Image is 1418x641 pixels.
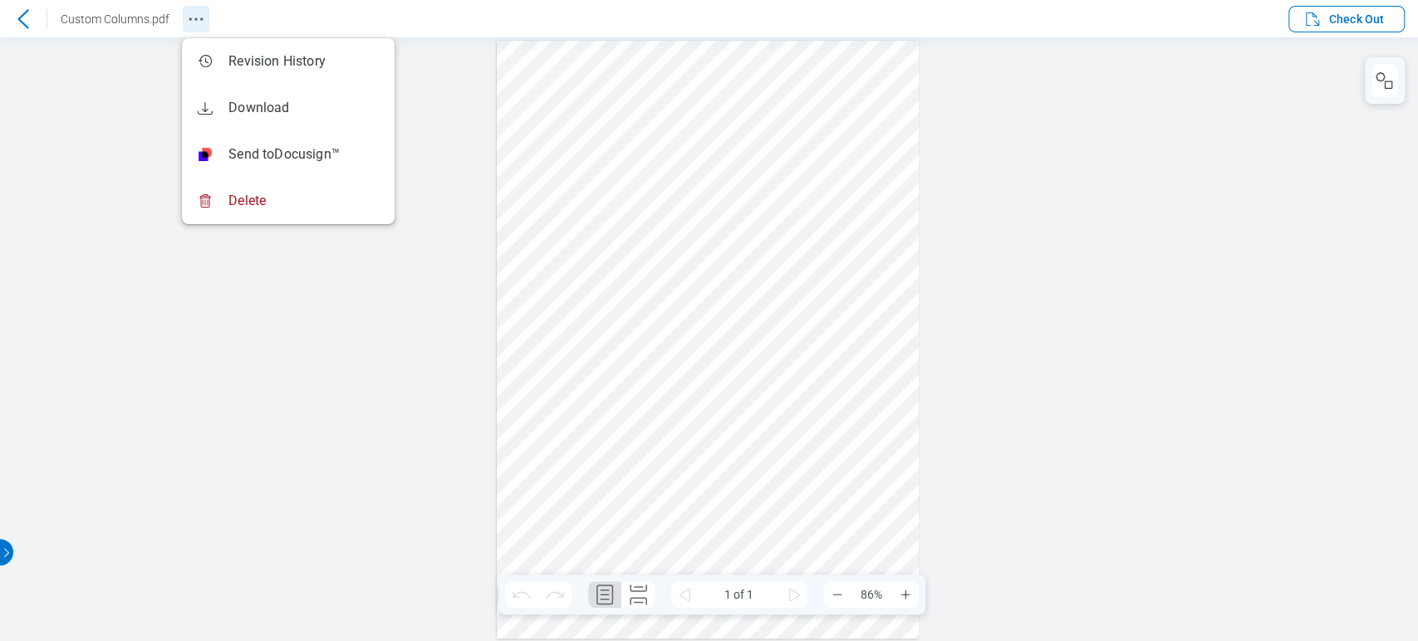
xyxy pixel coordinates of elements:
[182,38,395,224] ul: Revision History
[228,145,340,164] span: Send to Docusign™
[199,148,212,161] img: Docusign Logo
[1288,6,1405,32] button: Check Out
[61,12,169,26] span: Custom Columns.pdf
[824,581,851,608] button: Zoom Out
[195,98,289,118] div: Download
[851,581,892,608] span: 86%
[621,581,655,608] button: Continuous Page Layout
[1329,11,1384,27] span: Check Out
[892,581,919,608] button: Zoom In
[195,51,326,71] div: Revision History
[505,581,538,608] button: Undo
[228,192,266,210] span: Delete
[588,581,621,608] button: Single Page Layout
[698,581,781,608] span: 1 of 1
[183,6,209,32] button: Revision History
[538,581,572,608] button: Redo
